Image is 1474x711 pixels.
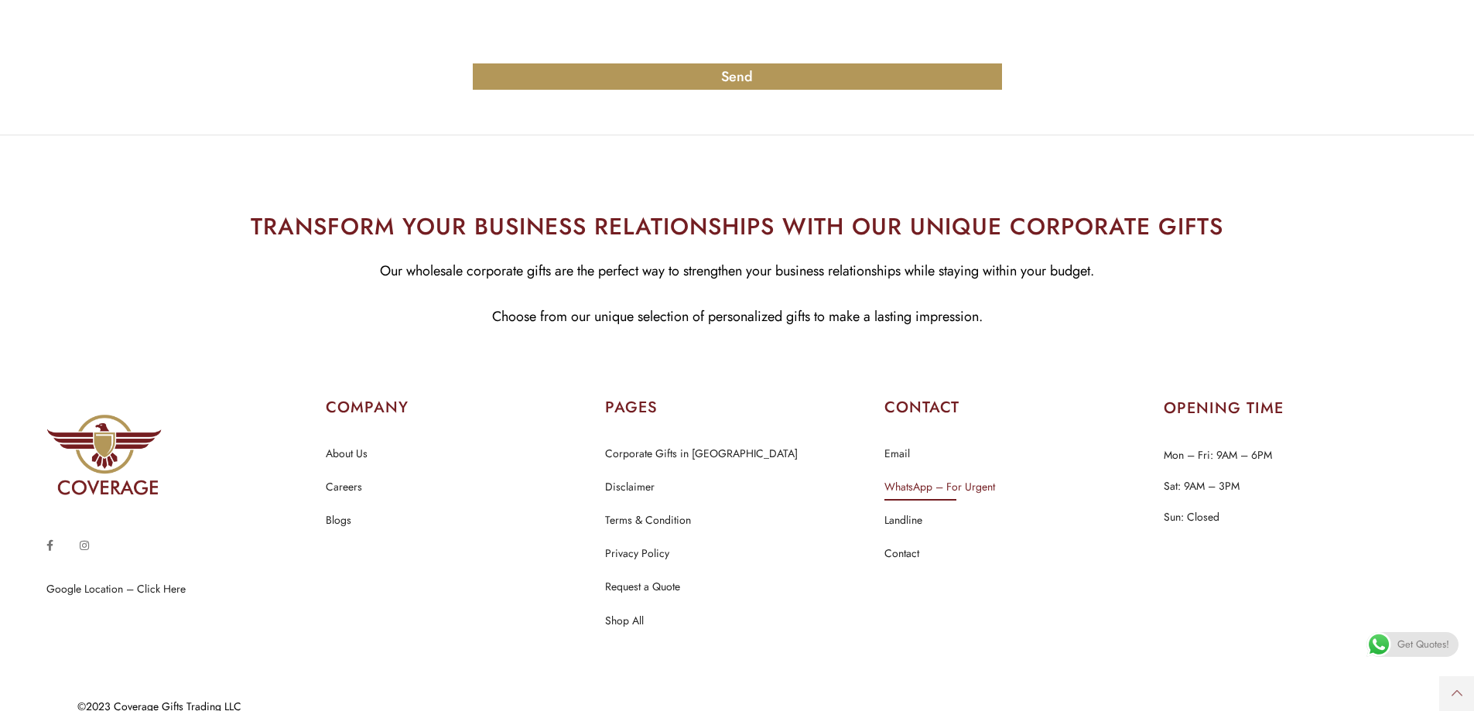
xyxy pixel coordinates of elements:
a: Privacy Policy [605,544,669,564]
h2: CONTACT [884,397,1148,419]
h2: OPENING TIME [1164,401,1428,416]
a: Request a Quote [605,577,680,597]
button: Send [470,61,1004,92]
p: Mon – Fri: 9AM – 6PM Sat: 9AM – 3PM Sun: Closed [1164,439,1428,532]
a: Blogs [326,511,351,531]
h2: TRANSFORM YOUR BUSINESS RELATIONSHIPS WITH OUR UNIQUE CORPORATE GIFTS [12,209,1462,244]
span: Send [721,70,753,84]
a: Corporate Gifts in [GEOGRAPHIC_DATA] [605,444,798,464]
a: Landline [884,511,922,531]
p: Choose from our unique selection of personalized gifts to make a lasting impression. [12,305,1462,329]
a: WhatsApp – For Urgent [884,477,995,497]
h2: COMPANY [326,397,590,419]
span: Get Quotes! [1397,632,1449,657]
a: Terms & Condition [605,511,691,531]
a: Google Location – Click Here [46,581,186,596]
a: Careers [326,477,362,497]
a: Shop All [605,611,644,631]
a: Contact [884,544,919,564]
a: Email [884,444,910,464]
h2: PAGES [605,397,869,419]
a: About Us [326,444,368,464]
a: Disclaimer [605,477,655,497]
p: Our wholesale corporate gifts are the perfect way to strengthen your business relationships while... [12,259,1462,283]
